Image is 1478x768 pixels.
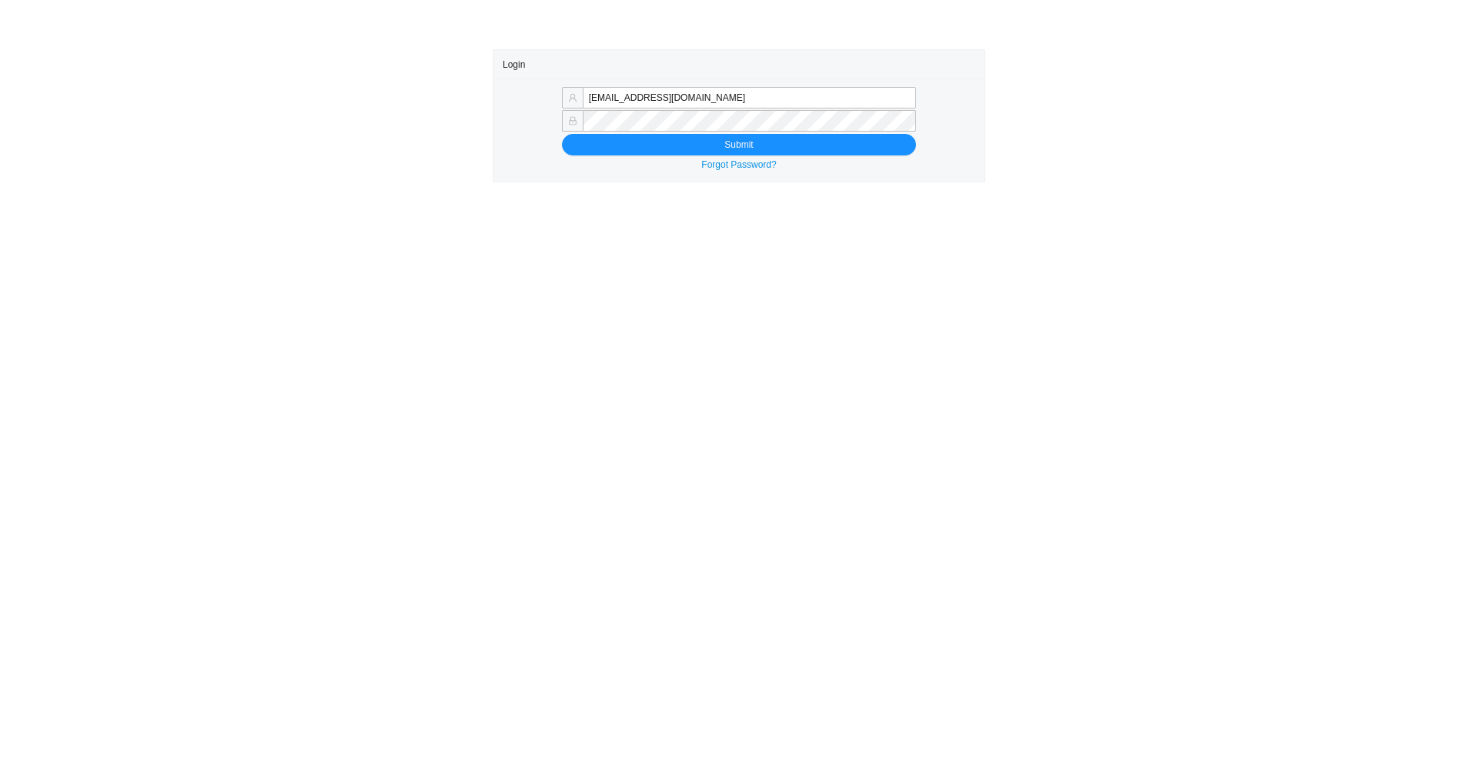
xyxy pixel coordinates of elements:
[724,137,753,152] span: Submit
[568,93,577,102] span: user
[583,87,916,109] input: Email
[568,116,577,125] span: lock
[503,50,975,78] div: Login
[562,134,916,155] button: Submit
[701,159,776,170] a: Forgot Password?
